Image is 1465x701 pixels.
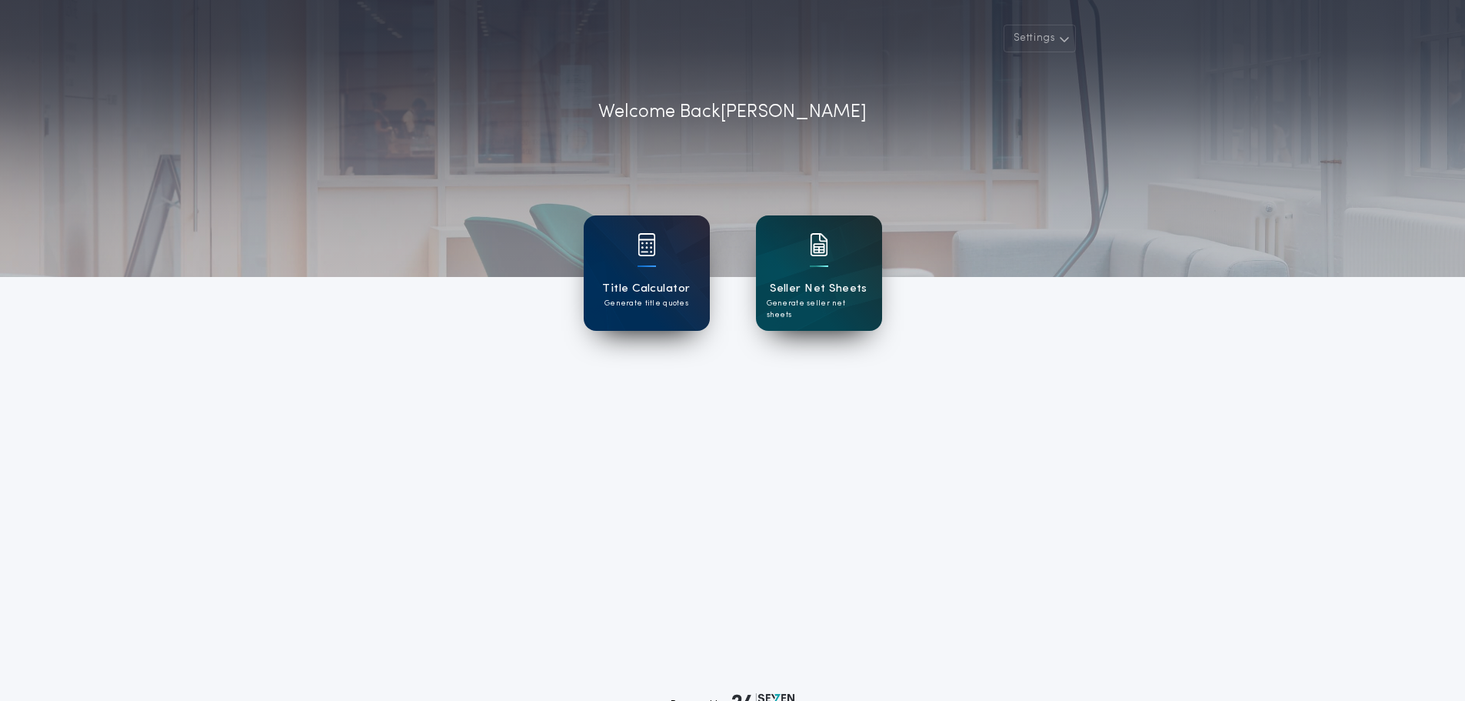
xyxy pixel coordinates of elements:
[602,280,690,298] h1: Title Calculator
[584,215,710,331] a: card iconTitle CalculatorGenerate title quotes
[604,298,688,309] p: Generate title quotes
[767,298,871,321] p: Generate seller net sheets
[638,233,656,256] img: card icon
[1004,25,1076,52] button: Settings
[756,215,882,331] a: card iconSeller Net SheetsGenerate seller net sheets
[810,233,828,256] img: card icon
[598,98,867,126] p: Welcome Back [PERSON_NAME]
[770,280,867,298] h1: Seller Net Sheets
